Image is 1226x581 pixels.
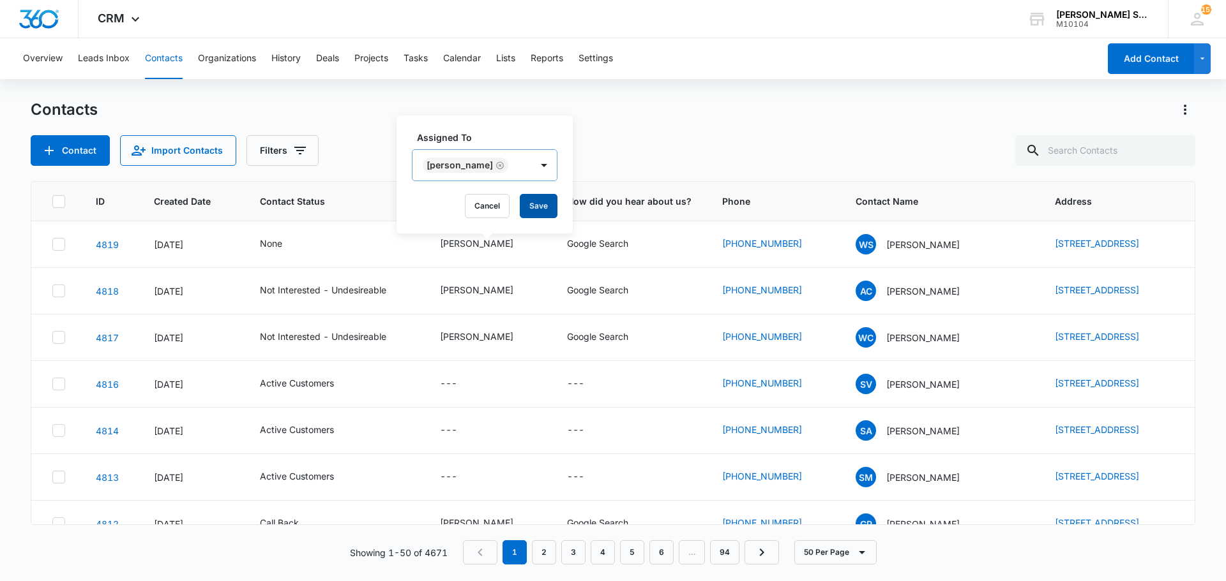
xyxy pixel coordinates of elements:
a: Navigate to contact details page for Aldin Cutahija [96,286,119,297]
div: Assigned To - - Select to Edit Field [440,469,480,485]
button: Projects [354,38,388,79]
div: --- [567,469,584,485]
div: Address - 308 Castle Drive, Elk Grove Village, IL, 60007 - Select to Edit Field [1055,516,1162,531]
span: SA [856,420,876,441]
span: Contact Name [856,195,1006,208]
div: account name [1056,10,1149,20]
button: Cancel [465,194,510,218]
div: Google Search [567,516,628,529]
div: Phone - 4698356945 - Select to Edit Field [722,469,825,485]
span: ID [96,195,105,208]
div: [PERSON_NAME] [440,237,513,250]
div: Assigned To - Brian Johnston - Select to Edit Field [440,516,536,531]
div: Not Interested - Undesireable [260,330,386,343]
div: [PERSON_NAME] [440,330,513,343]
div: Phone - 8473854808 - Select to Edit Field [722,516,825,531]
div: Phone - 5107175602 - Select to Edit Field [722,423,825,438]
a: Navigate to contact details page for William Stockey [96,239,119,250]
em: 1 [503,540,527,564]
a: Page 5 [620,540,644,564]
div: [DATE] [154,238,229,251]
a: [STREET_ADDRESS] [1055,517,1139,528]
a: [STREET_ADDRESS] [1055,378,1139,388]
div: Google Search [567,283,628,297]
div: Address - 2668 Haddassah, Naperville, IL, 60565 - Select to Edit Field [1055,376,1162,392]
div: How did you hear about us? - Google Search - Select to Edit Field [567,283,651,298]
a: Page 94 [710,540,739,564]
div: [PERSON_NAME] [440,516,513,529]
button: Lists [496,38,515,79]
a: [PHONE_NUMBER] [722,376,802,390]
button: Save [520,194,557,218]
span: WS [856,234,876,254]
a: Page 2 [532,540,556,564]
button: Import Contacts [120,135,236,166]
div: Active Customers [260,469,334,483]
div: Call Back [260,516,299,529]
div: Remove Ted DiMayo [493,161,504,170]
div: Phone - 2246169018 - Select to Edit Field [722,283,825,298]
div: How did you hear about us? - Google Search - Select to Edit Field [567,330,651,345]
p: [PERSON_NAME] [886,331,960,344]
button: Settings [579,38,613,79]
div: account id [1056,20,1149,29]
div: Assigned To - - Select to Edit Field [440,423,480,438]
p: [PERSON_NAME] [886,238,960,251]
input: Search Contacts [1015,135,1195,166]
a: [PHONE_NUMBER] [722,237,802,250]
div: Active Customers [260,423,334,436]
a: [PHONE_NUMBER] [722,330,802,343]
div: [DATE] [154,378,229,391]
div: [PERSON_NAME] [440,283,513,297]
div: Phone - 6307684428 - Select to Edit Field [722,237,825,252]
a: [PHONE_NUMBER] [722,283,802,297]
span: Address [1055,195,1156,208]
div: Not Interested - Undesireable [260,283,386,297]
span: Phone [722,195,806,208]
a: Page 6 [649,540,674,564]
a: Navigate to contact details page for Smita Vhatt [96,379,119,390]
div: Address - 108 Highland Terrace, Southlake, TX, 76092 - Select to Edit Field [1055,423,1162,438]
span: SM [856,467,876,487]
div: [PERSON_NAME] [427,161,493,170]
p: [PERSON_NAME] [886,424,960,438]
div: Contact Name - William Stockey - Select to Edit Field [856,234,983,254]
div: [DATE] [154,284,229,298]
div: Address - 224 Paradise Parkway, Oswego, IL, 60543 - Select to Edit Field [1055,237,1162,252]
a: [PHONE_NUMBER] [722,423,802,436]
p: [PERSON_NAME] [886,517,960,531]
div: Google Search [567,237,628,250]
div: --- [440,423,457,438]
div: [DATE] [154,331,229,344]
button: Filters [246,135,319,166]
label: Assigned To [417,131,563,144]
a: Page 3 [561,540,586,564]
div: How did you hear about us? - Google Search - Select to Edit Field [567,516,651,531]
div: Contact Status - None - Select to Edit Field [260,237,305,252]
a: Page 4 [591,540,615,564]
button: Organizations [198,38,256,79]
div: Contact Name - Aldin Cutahija - Select to Edit Field [856,281,983,301]
a: Navigate to contact details page for Surya Akella [96,425,119,436]
span: How did you hear about us? [567,195,692,208]
div: How did you hear about us? - - Select to Edit Field [567,376,607,392]
button: Overview [23,38,63,79]
a: [STREET_ADDRESS] [1055,471,1139,482]
div: --- [440,469,457,485]
button: History [271,38,301,79]
div: Contact Status - Call Back - Select to Edit Field [260,516,322,531]
div: Contact Status - Active Customers - Select to Edit Field [260,469,357,485]
span: Created Date [154,195,211,208]
div: Address - 1151 Black Stallion Ct., Naperville, IL, 60540 - Select to Edit Field [1055,330,1162,345]
p: [PERSON_NAME] [886,284,960,298]
div: Address - 2300 Kemerton, Plano, TX, 75025 - Select to Edit Field [1055,469,1162,485]
div: Contact Name - Syed Meer - Select to Edit Field [856,467,983,487]
button: Tasks [404,38,428,79]
div: Assigned To - - Select to Edit Field [440,376,480,392]
a: [PHONE_NUMBER] [722,469,802,483]
a: [STREET_ADDRESS] [1055,331,1139,342]
p: Showing 1-50 of 4671 [350,546,448,559]
div: Assigned To - Kenneth Florman - Select to Edit Field [440,283,536,298]
div: None [260,237,282,250]
div: Contact Name - Gopi Patel - Select to Edit Field [856,513,983,534]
